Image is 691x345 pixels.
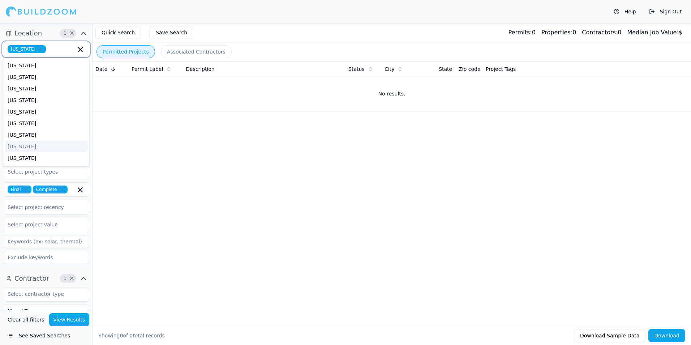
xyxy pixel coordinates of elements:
span: 0 [120,333,123,338]
span: 1 [61,275,69,282]
button: Save Search [150,26,193,39]
input: Select contractor type [3,287,80,301]
span: 1 [61,30,69,37]
span: Location [14,28,42,38]
div: [US_STATE] [5,60,87,71]
div: [US_STATE] [5,164,87,175]
div: 0 [508,28,535,37]
span: Status [348,65,365,73]
input: Business name [3,304,89,318]
span: Final [8,186,31,193]
span: [US_STATE] [8,45,46,53]
span: State [439,65,452,73]
span: Complete [33,186,68,193]
button: See Saved Searches [3,329,89,342]
div: 0 [541,28,576,37]
input: Keywords (ex: solar, thermal) [3,235,89,248]
button: Download [648,329,685,342]
span: Permits: [508,29,532,36]
span: Permit Label [132,65,163,73]
span: Contractors: [582,29,618,36]
div: 0 [582,28,621,37]
span: Properties: [541,29,572,36]
span: Description [186,65,215,73]
button: Download Sample Data [574,329,645,342]
span: 0 [129,333,133,338]
button: Permitted Projects [96,45,155,58]
input: Select project value [3,218,80,231]
button: Associated Contractors [161,45,232,58]
button: Clear all filters [6,313,46,326]
div: [US_STATE] [5,129,87,141]
td: No results. [93,76,691,111]
div: [US_STATE] [5,152,87,164]
div: [US_STATE] [5,71,87,83]
div: [US_STATE] [5,106,87,118]
span: Clear Location filters [69,31,74,35]
div: [US_STATE] [5,118,87,129]
span: City [385,65,394,73]
input: Select project types [3,165,80,178]
div: [US_STATE] [5,94,87,106]
button: Sign Out [645,6,685,17]
span: Date [95,65,107,73]
span: Project Tags [486,65,516,73]
div: [US_STATE] [5,83,87,94]
div: $ [627,28,682,37]
button: Quick Search [95,26,141,39]
span: Median Job Value: [627,29,678,36]
span: Contractor [14,273,49,284]
div: [US_STATE] [5,141,87,152]
input: Exclude keywords [3,251,89,264]
div: Showing of total records [98,332,165,339]
span: Clear Contractor filters [69,277,74,280]
button: Help [610,6,640,17]
button: Location1Clear Location filters [3,27,89,39]
div: Suggestions [3,58,89,166]
button: Contractor1Clear Contractor filters [3,273,89,284]
span: Zip code [459,65,481,73]
button: View Results [49,313,90,326]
